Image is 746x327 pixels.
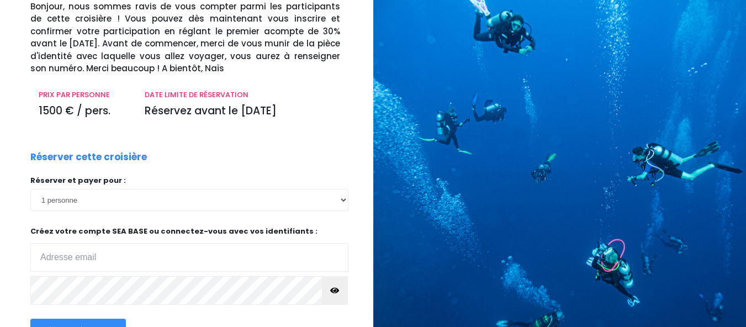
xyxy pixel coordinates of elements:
[30,175,348,186] p: Réserver et payer pour :
[30,1,365,75] p: Bonjour, nous sommes ravis de vous compter parmi les participants de cette croisière ! Vous pouve...
[30,150,147,165] p: Réserver cette croisière
[39,103,128,119] p: 1500 € / pers.
[145,103,340,119] p: Réservez avant le [DATE]
[30,243,348,272] input: Adresse email
[39,89,128,101] p: PRIX PAR PERSONNE
[30,226,348,272] p: Créez votre compte SEA BASE ou connectez-vous avec vos identifiants :
[145,89,340,101] p: DATE LIMITE DE RÉSERVATION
